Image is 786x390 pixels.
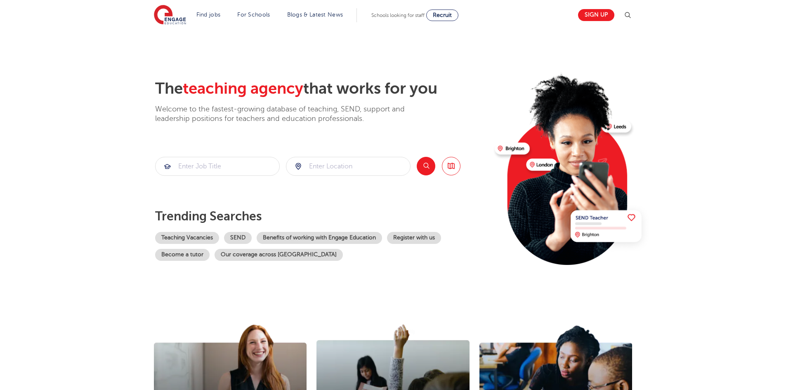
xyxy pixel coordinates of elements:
[257,232,382,244] a: Benefits of working with Engage Education
[426,9,458,21] a: Recruit
[155,157,280,176] div: Submit
[156,157,279,175] input: Submit
[155,79,488,98] h2: The that works for you
[155,232,219,244] a: Teaching Vacancies
[578,9,614,21] a: Sign up
[417,157,435,175] button: Search
[287,12,343,18] a: Blogs & Latest News
[155,209,488,224] p: Trending searches
[196,12,221,18] a: Find jobs
[154,5,186,26] img: Engage Education
[286,157,411,176] div: Submit
[286,157,410,175] input: Submit
[237,12,270,18] a: For Schools
[224,232,252,244] a: SEND
[183,80,303,97] span: teaching agency
[371,12,425,18] span: Schools looking for staff
[155,104,427,124] p: Welcome to the fastest-growing database of teaching, SEND, support and leadership positions for t...
[433,12,452,18] span: Recruit
[215,249,343,261] a: Our coverage across [GEOGRAPHIC_DATA]
[155,249,210,261] a: Become a tutor
[387,232,441,244] a: Register with us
